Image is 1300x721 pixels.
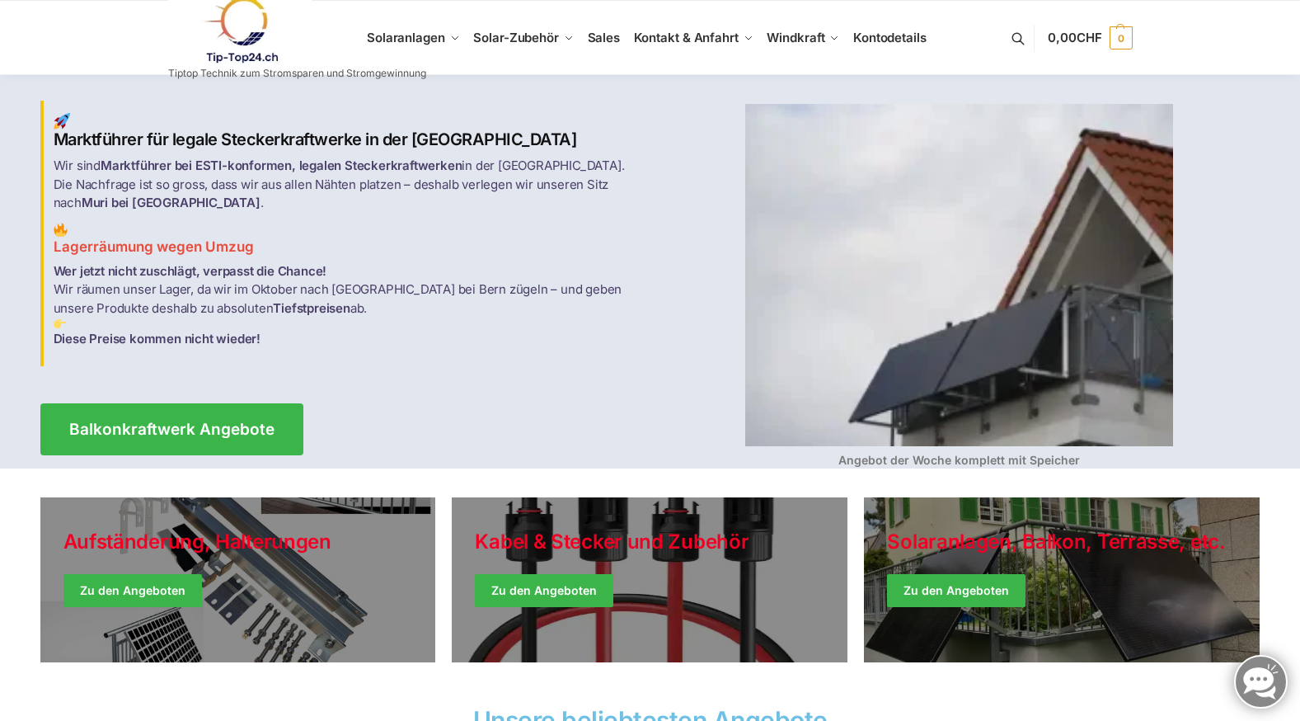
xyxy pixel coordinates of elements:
[634,30,739,45] span: Kontakt & Anfahrt
[452,497,847,662] a: Holiday Style
[1077,30,1102,45] span: CHF
[767,30,824,45] span: Windkraft
[367,30,445,45] span: Solaranlagen
[82,195,260,210] strong: Muri bei [GEOGRAPHIC_DATA]
[69,422,275,437] span: Balkonkraftwerk Angebote
[40,403,303,455] a: Balkonkraftwerk Angebote
[1110,26,1133,49] span: 0
[54,331,260,346] strong: Diese Preise kommen nicht wieder!
[627,1,760,75] a: Kontakt & Anfahrt
[1048,30,1101,45] span: 0,00
[40,497,436,662] a: Holiday Style
[760,1,847,75] a: Windkraft
[580,1,627,75] a: Sales
[54,262,641,349] p: Wir räumen unser Lager, da wir im Oktober nach [GEOGRAPHIC_DATA] bei Bern zügeln – und geben unse...
[467,1,580,75] a: Solar-Zubehör
[54,157,641,213] p: Wir sind in der [GEOGRAPHIC_DATA]. Die Nachfrage ist so gross, dass wir aus allen Nähten platzen ...
[847,1,933,75] a: Kontodetails
[54,318,66,330] img: Balkon-Terrassen-Kraftwerke 3
[1048,13,1132,63] a: 0,00CHF 0
[54,223,641,257] h3: Lagerräumung wegen Umzug
[54,223,68,237] img: Balkon-Terrassen-Kraftwerke 2
[54,113,70,130] img: Balkon-Terrassen-Kraftwerke 1
[273,300,350,316] strong: Tiefstpreisen
[54,113,641,150] h2: Marktführer für legale Steckerkraftwerke in der [GEOGRAPHIC_DATA]
[864,497,1260,662] a: Winter Jackets
[745,104,1173,446] img: Balkon-Terrassen-Kraftwerke 4
[101,158,462,173] strong: Marktführer bei ESTI-konformen, legalen Steckerkraftwerken
[168,68,426,78] p: Tiptop Technik zum Stromsparen und Stromgewinnung
[838,453,1080,467] strong: Angebot der Woche komplett mit Speicher
[473,30,559,45] span: Solar-Zubehör
[853,30,927,45] span: Kontodetails
[54,263,327,279] strong: Wer jetzt nicht zuschlägt, verpasst die Chance!
[588,30,621,45] span: Sales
